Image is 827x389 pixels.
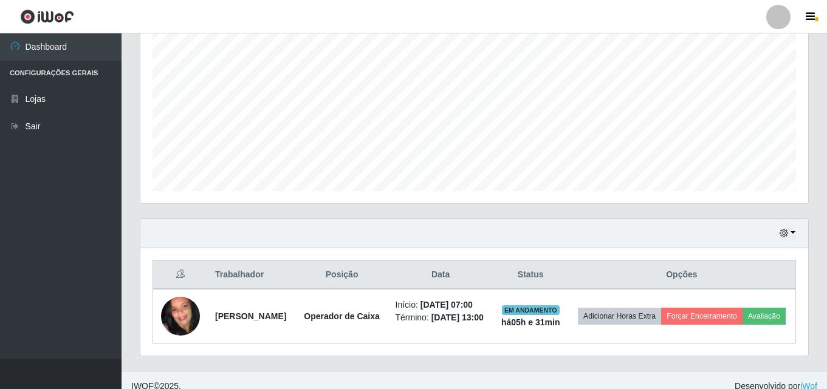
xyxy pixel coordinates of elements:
[161,273,200,359] img: 1701891502546.jpeg
[396,299,486,311] li: Início:
[568,261,796,289] th: Opções
[296,261,388,289] th: Posição
[208,261,296,289] th: Trabalhador
[20,9,74,24] img: CoreUI Logo
[661,308,743,325] button: Forçar Encerramento
[431,313,484,322] time: [DATE] 13:00
[502,305,560,315] span: EM ANDAMENTO
[578,308,661,325] button: Adicionar Horas Extra
[420,300,473,310] time: [DATE] 07:00
[215,311,286,321] strong: [PERSON_NAME]
[396,311,486,324] li: Término:
[493,261,568,289] th: Status
[743,308,786,325] button: Avaliação
[388,261,493,289] th: Data
[304,311,380,321] strong: Operador de Caixa
[501,317,560,327] strong: há 05 h e 31 min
